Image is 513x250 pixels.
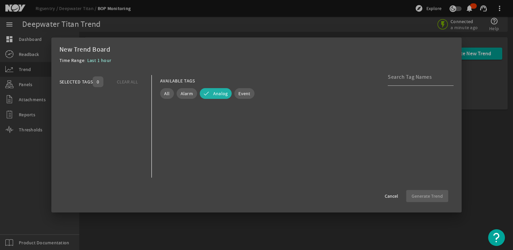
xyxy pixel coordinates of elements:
button: Cancel [379,190,404,202]
div: New Trend Board [59,46,454,54]
div: SELECTED TAGS [59,78,93,86]
button: Open Resource Center [488,229,505,246]
span: Alarm [181,90,193,97]
span: 0 [97,78,99,85]
span: All [164,90,170,97]
div: AVAILABLE TAGS [160,77,195,85]
span: Cancel [385,193,398,199]
span: Analog [213,90,228,97]
input: Search Tag Names [388,73,448,81]
span: Last 1 hour [87,57,111,63]
div: Time Range: [59,56,87,68]
span: Event [238,90,250,97]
